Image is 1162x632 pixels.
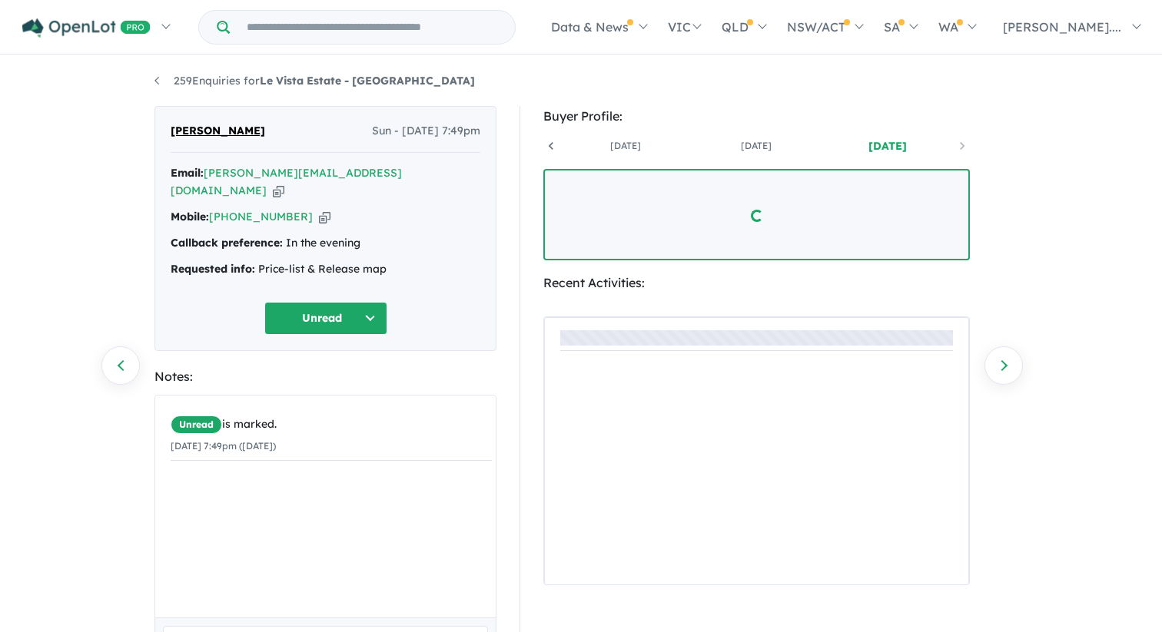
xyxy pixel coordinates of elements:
span: Sun - [DATE] 7:49pm [372,122,480,141]
div: Recent Activities: [543,273,970,293]
a: [PHONE_NUMBER] [209,210,313,223]
nav: breadcrumb [154,72,1008,91]
button: Copy [319,209,330,225]
strong: Le Vista Estate - [GEOGRAPHIC_DATA] [260,74,475,88]
div: In the evening [171,234,480,253]
small: [DATE] 7:49pm ([DATE]) [171,440,276,452]
strong: Mobile: [171,210,209,223]
a: [PERSON_NAME][EMAIL_ADDRESS][DOMAIN_NAME] [171,166,402,198]
button: Copy [273,183,284,199]
span: [PERSON_NAME] [171,122,265,141]
a: 259Enquiries forLe Vista Estate - [GEOGRAPHIC_DATA] [154,74,475,88]
div: is marked. [171,415,492,434]
span: Unread [171,415,222,434]
a: [DATE] [560,138,691,154]
button: Unread [264,302,387,335]
img: Openlot PRO Logo White [22,18,151,38]
a: [DATE] [822,138,953,154]
div: Buyer Profile: [543,106,970,127]
strong: Email: [171,166,204,180]
strong: Callback preference: [171,236,283,250]
div: Price-list & Release map [171,260,480,279]
strong: Requested info: [171,262,255,276]
span: [PERSON_NAME].... [1003,19,1121,35]
a: [DATE] [691,138,822,154]
div: Notes: [154,366,496,387]
input: Try estate name, suburb, builder or developer [233,11,512,44]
